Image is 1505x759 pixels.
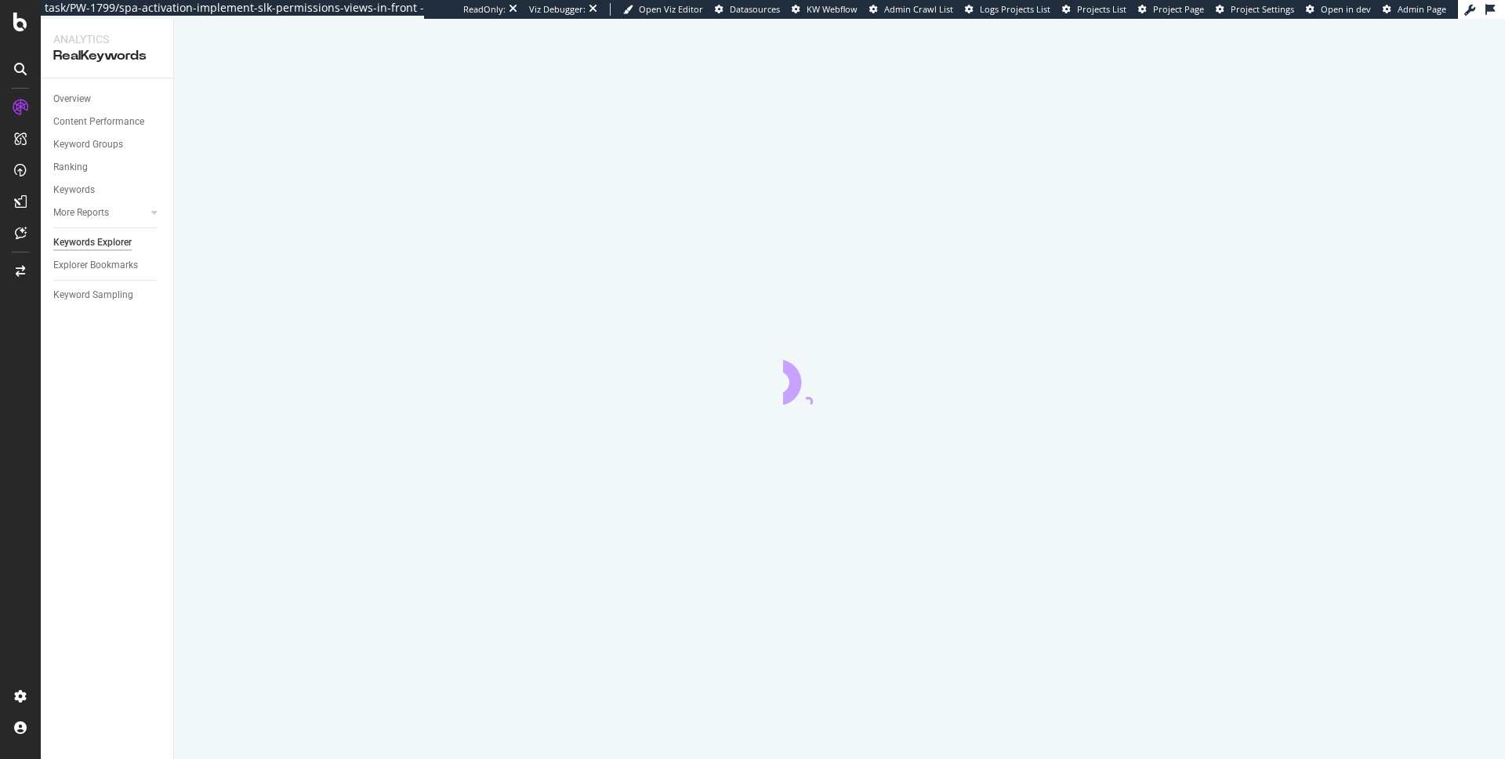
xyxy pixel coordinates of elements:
[53,91,91,107] div: Overview
[1231,3,1294,15] span: Project Settings
[1216,3,1294,16] a: Project Settings
[53,257,138,274] div: Explorer Bookmarks
[1306,3,1371,16] a: Open in dev
[53,31,161,47] div: Analytics
[53,205,147,221] a: More Reports
[53,182,162,198] a: Keywords
[53,114,144,130] div: Content Performance
[53,159,162,176] a: Ranking
[884,3,953,15] span: Admin Crawl List
[53,114,162,130] a: Content Performance
[792,3,858,16] a: KW Webflow
[639,3,703,15] span: Open Viz Editor
[53,257,162,274] a: Explorer Bookmarks
[807,3,858,15] span: KW Webflow
[529,3,586,16] div: Viz Debugger:
[980,3,1050,15] span: Logs Projects List
[53,205,109,221] div: More Reports
[53,234,132,251] div: Keywords Explorer
[730,3,780,15] span: Datasources
[623,3,703,16] a: Open Viz Editor
[1077,3,1126,15] span: Projects List
[1062,3,1126,16] a: Projects List
[715,3,780,16] a: Datasources
[869,3,953,16] a: Admin Crawl List
[463,3,506,16] div: ReadOnly:
[53,287,133,303] div: Keyword Sampling
[1321,3,1371,15] span: Open in dev
[53,287,162,303] a: Keyword Sampling
[53,136,123,153] div: Keyword Groups
[1398,3,1446,15] span: Admin Page
[1383,3,1446,16] a: Admin Page
[53,136,162,153] a: Keyword Groups
[53,91,162,107] a: Overview
[53,47,161,65] div: RealKeywords
[53,182,95,198] div: Keywords
[53,234,162,251] a: Keywords Explorer
[53,159,88,176] div: Ranking
[1138,3,1204,16] a: Project Page
[965,3,1050,16] a: Logs Projects List
[783,348,896,405] div: animation
[1153,3,1204,15] span: Project Page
